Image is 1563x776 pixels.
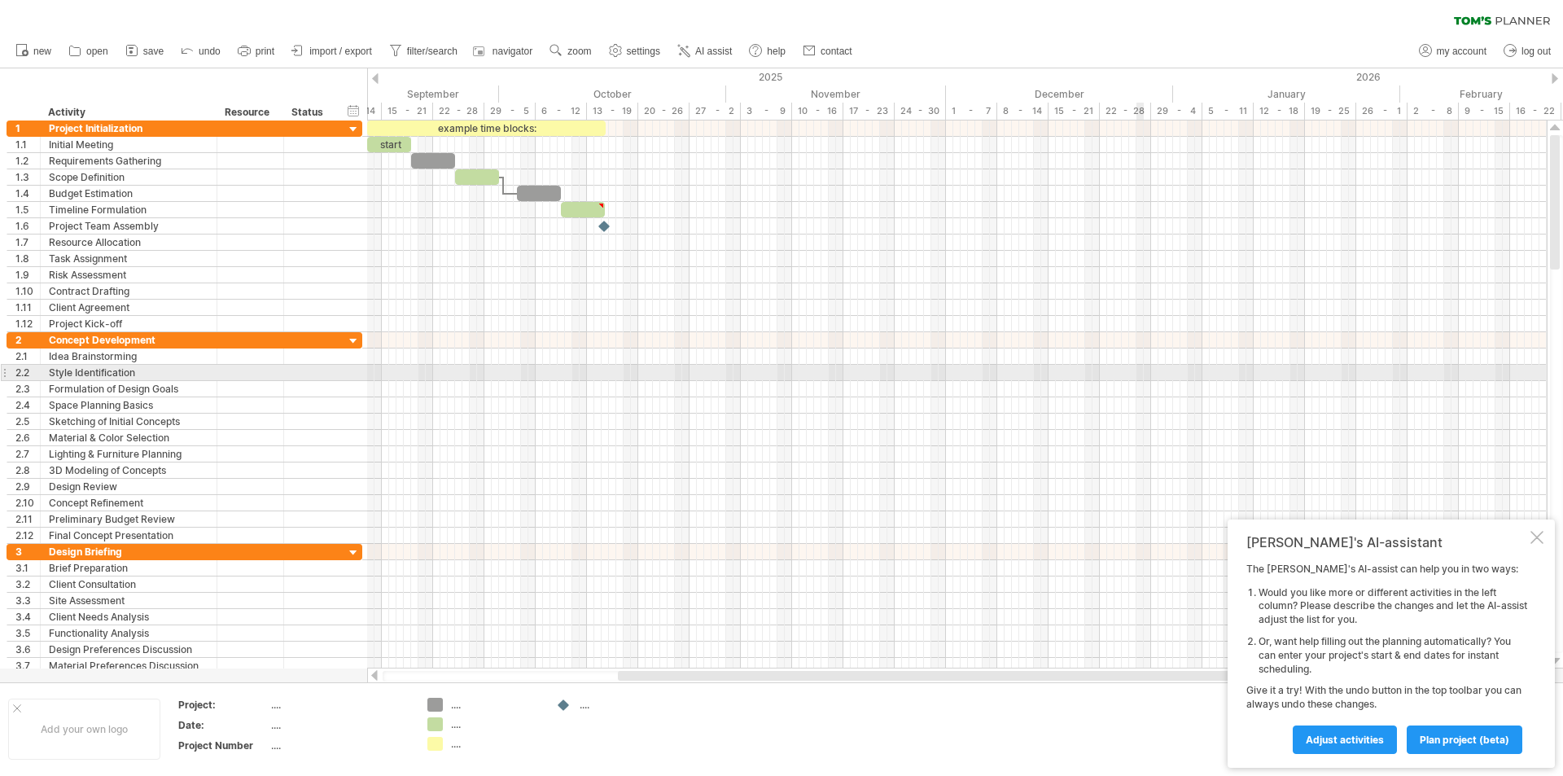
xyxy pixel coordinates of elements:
div: .... [580,698,668,712]
div: Risk Assessment [49,267,208,283]
div: 3.3 [15,593,40,608]
div: .... [271,739,408,752]
span: import / export [309,46,372,57]
a: new [11,41,56,62]
a: contact [799,41,857,62]
span: open [86,46,108,57]
a: import / export [287,41,377,62]
a: open [64,41,113,62]
div: 1.8 [15,251,40,266]
span: print [256,46,274,57]
a: save [121,41,169,62]
div: 3.5 [15,625,40,641]
div: 2 [15,332,40,348]
div: December 2025 [946,85,1173,103]
div: Sketching of Initial Concepts [49,414,208,429]
div: Add your own logo [8,699,160,760]
div: Design Review [49,479,208,494]
div: Contract Drafting [49,283,208,299]
a: AI assist [673,41,737,62]
div: [PERSON_NAME]'s AI-assistant [1246,534,1527,550]
div: Requirements Gathering [49,153,208,169]
span: filter/search [407,46,458,57]
span: undo [199,46,221,57]
div: 17 - 23 [843,103,895,120]
a: print [234,41,279,62]
div: 29 - 5 [484,103,536,120]
div: Lighting & Furniture Planning [49,446,208,462]
div: 12 - 18 [1254,103,1305,120]
span: contact [821,46,852,57]
div: 6 - 12 [536,103,587,120]
div: Client Agreement [49,300,208,315]
div: Style Identification [49,365,208,380]
div: Preliminary Budget Review [49,511,208,527]
span: settings [627,46,660,57]
div: Project: [178,698,268,712]
div: 1.10 [15,283,40,299]
div: 3D Modeling of Concepts [49,463,208,478]
div: January 2026 [1173,85,1400,103]
div: Client Consultation [49,577,208,592]
div: 22 - 28 [1100,103,1151,120]
div: 2.4 [15,397,40,413]
a: navigator [471,41,537,62]
div: Final Concept Presentation [49,528,208,543]
a: Adjust activities [1293,726,1397,754]
div: Design Preferences Discussion [49,642,208,657]
div: Resource [225,104,274,121]
div: Project Team Assembly [49,218,208,234]
div: 2.9 [15,479,40,494]
div: 8 - 14 [997,103,1049,120]
div: Site Assessment [49,593,208,608]
div: 3.1 [15,560,40,576]
div: Material Preferences Discussion [49,658,208,673]
div: Project Initialization [49,121,208,136]
div: 2.11 [15,511,40,527]
div: 15 - 21 [382,103,433,120]
span: navigator [493,46,532,57]
div: 27 - 2 [690,103,741,120]
div: The [PERSON_NAME]'s AI-assist can help you in two ways: Give it a try! With the undo button in th... [1246,563,1527,753]
div: 24 - 30 [895,103,946,120]
div: .... [451,698,540,712]
span: plan project (beta) [1420,734,1509,746]
div: Task Assignment [49,251,208,266]
div: Brief Preparation [49,560,208,576]
span: zoom [567,46,591,57]
a: my account [1415,41,1491,62]
div: Resource Allocation [49,235,208,250]
li: Or, want help filling out the planning automatically? You can enter your project's start & end da... [1259,635,1527,676]
div: 1.6 [15,218,40,234]
div: start [367,137,411,152]
div: Functionality Analysis [49,625,208,641]
div: Activity [48,104,208,121]
a: settings [605,41,665,62]
span: Adjust activities [1306,734,1384,746]
div: 3 - 9 [741,103,792,120]
div: 1.1 [15,137,40,152]
div: 26 - 1 [1356,103,1408,120]
div: Idea Brainstorming [49,349,208,364]
span: save [143,46,164,57]
div: November 2025 [726,85,946,103]
a: help [745,41,790,62]
div: 3 [15,544,40,559]
a: undo [177,41,225,62]
div: 3.7 [15,658,40,673]
div: .... [451,737,540,751]
div: 2.12 [15,528,40,543]
div: 2.7 [15,446,40,462]
div: Design Briefing [49,544,208,559]
div: 1.11 [15,300,40,315]
div: 3.2 [15,577,40,592]
div: Scope Definition [49,169,208,185]
div: Client Needs Analysis [49,609,208,625]
div: 13 - 19 [587,103,638,120]
div: 16 - 22 [1510,103,1561,120]
div: September 2025 [279,85,499,103]
div: Project Kick-off [49,316,208,331]
div: 2.3 [15,381,40,397]
div: 1.7 [15,235,40,250]
a: filter/search [385,41,462,62]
